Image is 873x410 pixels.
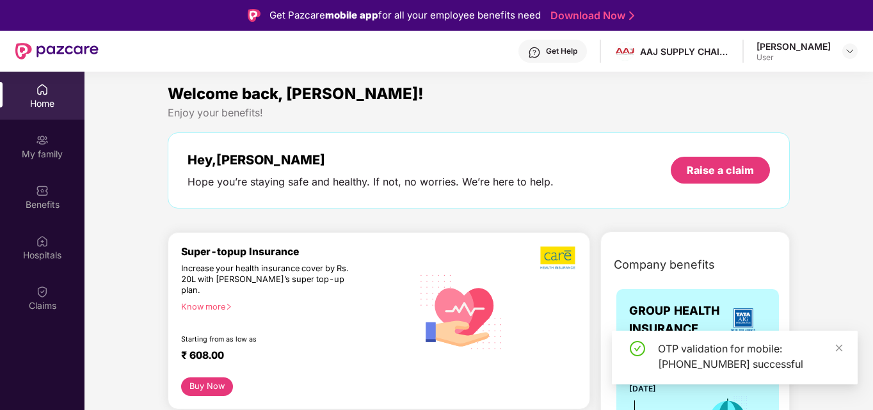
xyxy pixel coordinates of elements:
img: insurerLogo [726,303,760,337]
div: AAJ SUPPLY CHAIN MANAGEMENT PRIVATE LIMITED [640,45,730,58]
img: svg+xml;base64,PHN2ZyBpZD0iSGVscC0zMngzMiIgeG1sbnM9Imh0dHA6Ly93d3cudzMub3JnLzIwMDAvc3ZnIiB3aWR0aD... [528,46,541,59]
div: Hey, [PERSON_NAME] [188,152,554,168]
strong: mobile app [325,9,378,21]
img: Stroke [629,9,634,22]
span: close [835,343,844,352]
div: Get Pazcare for all your employee benefits need [269,8,541,23]
img: svg+xml;base64,PHN2ZyBpZD0iRHJvcGRvd24tMzJ4MzIiIHhtbG5zPSJodHRwOi8vd3d3LnczLm9yZy8yMDAwL3N2ZyIgd2... [845,46,855,56]
img: aaj%20logo%20v11.1%202.0.jpg [616,42,634,61]
div: Starting from as low as [181,335,358,344]
a: Download Now [550,9,630,22]
div: Hope you’re staying safe and healthy. If not, no worries. We’re here to help. [188,175,554,189]
div: Know more [181,302,404,311]
span: Company benefits [614,256,715,274]
img: svg+xml;base64,PHN2ZyB3aWR0aD0iMjAiIGhlaWdodD0iMjAiIHZpZXdCb3g9IjAgMCAyMCAyMCIgZmlsbD0ibm9uZSIgeG... [36,134,49,146]
img: svg+xml;base64,PHN2ZyBpZD0iSG9zcGl0YWxzIiB4bWxucz0iaHR0cDovL3d3dy53My5vcmcvMjAwMC9zdmciIHdpZHRoPS... [36,235,49,248]
img: b5dec4f62d2307b9de63beb79f102df3.png [540,246,577,270]
img: svg+xml;base64,PHN2ZyBpZD0iQ2xhaW0iIHhtbG5zPSJodHRwOi8vd3d3LnczLm9yZy8yMDAwL3N2ZyIgd2lkdGg9IjIwIi... [36,285,49,298]
span: check-circle [630,341,645,356]
div: Increase your health insurance cover by Rs. 20L with [PERSON_NAME]’s super top-up plan. [181,264,356,296]
span: Welcome back, [PERSON_NAME]! [168,84,424,103]
span: right [225,303,232,310]
div: [PERSON_NAME] [757,40,831,52]
div: OTP validation for mobile: [PHONE_NUMBER] successful [658,341,842,372]
button: Buy Now [181,377,233,396]
img: svg+xml;base64,PHN2ZyB4bWxucz0iaHR0cDovL3d3dy53My5vcmcvMjAwMC9zdmciIHhtbG5zOnhsaW5rPSJodHRwOi8vd3... [412,261,511,361]
div: Super-topup Insurance [181,246,412,258]
span: GROUP HEALTH INSURANCE [629,302,720,338]
div: Enjoy your benefits! [168,106,790,120]
img: New Pazcare Logo [15,43,99,59]
img: Logo [248,9,260,22]
div: ₹ 608.00 [181,349,399,365]
img: svg+xml;base64,PHN2ZyBpZD0iSG9tZSIgeG1sbnM9Imh0dHA6Ly93d3cudzMub3JnLzIwMDAvc3ZnIiB3aWR0aD0iMjAiIG... [36,83,49,96]
div: Raise a claim [687,163,754,177]
div: User [757,52,831,63]
div: Get Help [546,46,577,56]
img: svg+xml;base64,PHN2ZyBpZD0iQmVuZWZpdHMiIHhtbG5zPSJodHRwOi8vd3d3LnczLm9yZy8yMDAwL3N2ZyIgd2lkdGg9Ij... [36,184,49,197]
